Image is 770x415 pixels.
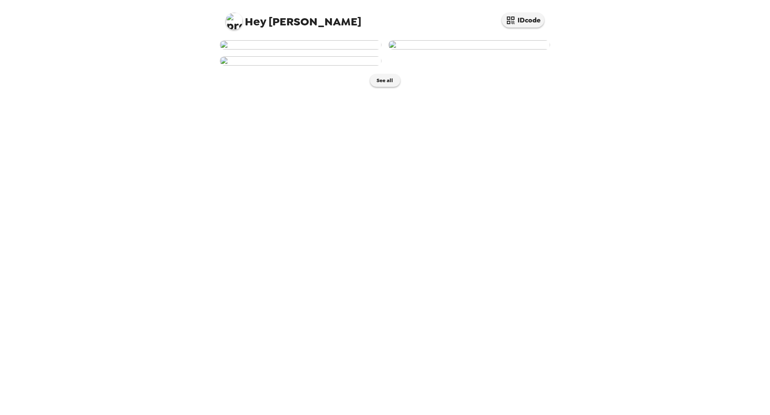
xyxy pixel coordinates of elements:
span: Hey [245,14,266,29]
img: user-272593 [220,40,382,50]
button: See all [370,74,400,87]
img: user-272580 [220,56,382,66]
img: profile pic [226,13,243,30]
span: [PERSON_NAME] [226,8,361,28]
img: user-272592 [388,40,550,50]
button: IDcode [502,13,544,28]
